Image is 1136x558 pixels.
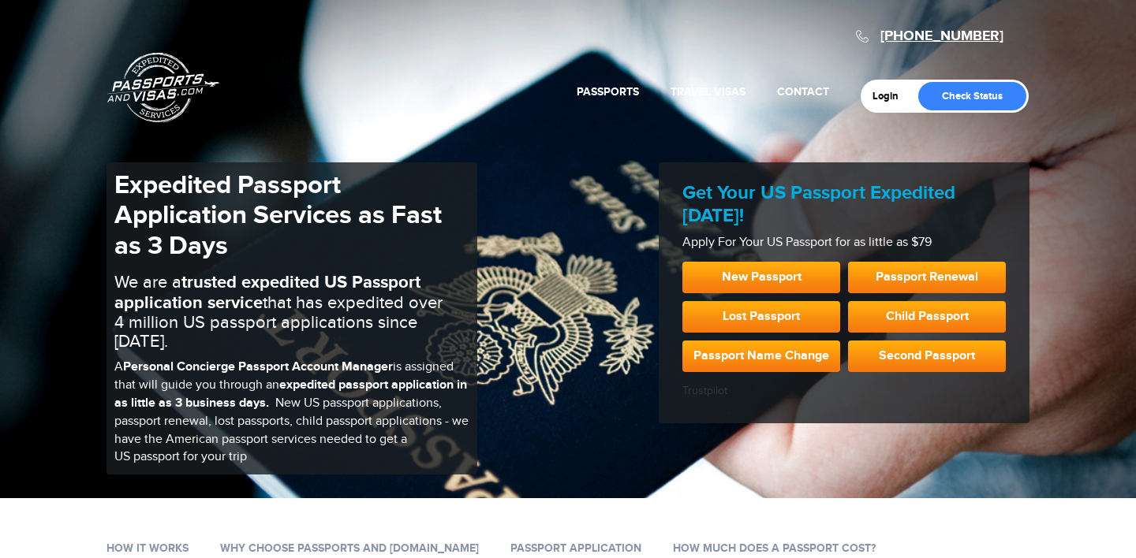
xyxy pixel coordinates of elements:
h2: We are a that has expedited over 4 million US passport applications since [DATE]. [114,273,469,351]
a: Travel Visas [671,85,745,99]
a: Why Choose Passports and [DOMAIN_NAME] [220,541,479,555]
a: Passport Name Change [682,340,840,372]
h2: Get Your US Passport Expedited [DATE]! [682,182,1006,228]
a: Lost Passport [682,301,840,333]
a: [PHONE_NUMBER] [880,27,1017,44]
a: How it works [106,541,189,555]
p: A is assigned that will guide you through an New US passport applications, passport renewal, lost... [114,359,469,467]
a: Passports & [DOMAIN_NAME] [107,52,219,123]
a: Passport Renewal [848,262,1006,293]
h1: Expedited Passport Application Services as Fast as 3 Days [114,170,469,261]
a: Login [873,90,910,102]
a: Passports [577,85,639,99]
a: Passport Application [510,541,641,555]
strong: expedited passport application in as little as 3 business days. [114,378,467,411]
p: Apply For Your US Passport for as little as $79 [682,234,1006,252]
a: Second Passport [848,340,1006,372]
a: New Passport [682,262,840,293]
a: [PHONE_NUMBER] [880,28,1017,45]
a: Trustpilot [682,385,727,397]
strong: trusted expedited US Passport application service [114,272,420,313]
a: Contact [777,85,829,99]
a: Child Passport [848,301,1006,333]
a: Check Status [918,82,1026,110]
strong: Personal Concierge Passport Account Manager [123,359,393,374]
a: How Much Does a Passport Cost? [673,541,876,555]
